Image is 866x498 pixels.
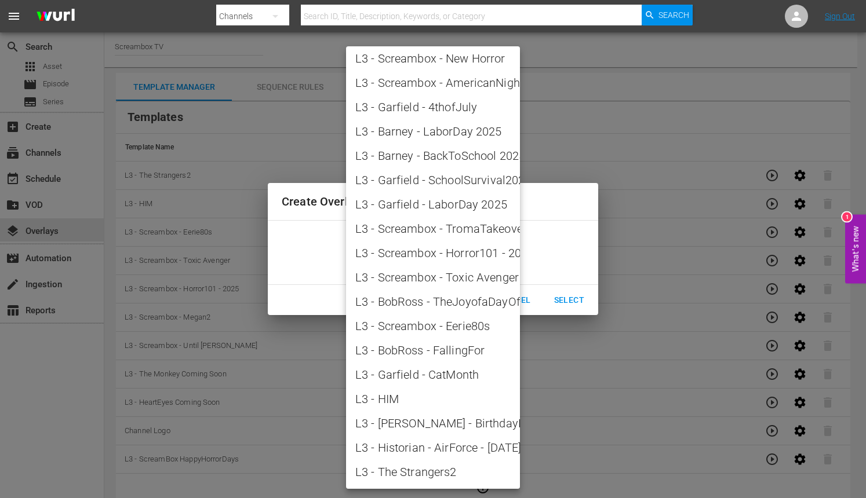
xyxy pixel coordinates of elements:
span: L3 - Historian - AirForce - [DATE] [355,439,511,456]
img: ans4CAIJ8jUAAAAAAAAAAAAAAAAAAAAAAAAgQb4GAAAAAAAAAAAAAAAAAAAAAAAAJMjXAAAAAAAAAAAAAAAAAAAAAAAAgAT5G... [28,3,83,30]
span: L3 - Garfield - LaborDay 2025 [355,196,511,213]
div: 1 [842,213,852,222]
span: L3 - Screambox - TromaTakeover2025 [355,220,511,237]
a: Sign Out [825,12,855,21]
button: Open Feedback Widget [845,215,866,284]
span: L3 - [PERSON_NAME] - BirthdayBarney [355,415,511,432]
span: L3 - Barney - LaborDay 2025 [355,123,511,140]
span: L3 - BobRoss - TheJoyofaDayOff [355,293,511,310]
span: L3 - Screambox - AmericanNightmares [355,74,511,91]
span: L3 - Screambox - Toxic Avenger [355,269,511,286]
span: L3 - Garfield - CatMonth [355,366,511,383]
span: L3 - BobRoss - FallingFor [355,342,511,359]
span: L3 - Barney - BackToSchool 2025 [355,147,511,164]
span: L3 - Screambox - Horror101 - 2025 [355,244,511,262]
span: L3 - The Strangers2 [355,463,511,481]
span: L3 - Garfield - SchoolSurvival2025 [355,171,511,189]
span: L3 - Screambox - Eerie80s [355,317,511,335]
span: L3 - Garfield - 4thofJuly [355,98,511,116]
span: menu [7,9,21,23]
span: Search [658,5,689,25]
span: L3 - HIM [355,390,511,408]
span: L3 - Screambox - New Horror [355,50,511,67]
